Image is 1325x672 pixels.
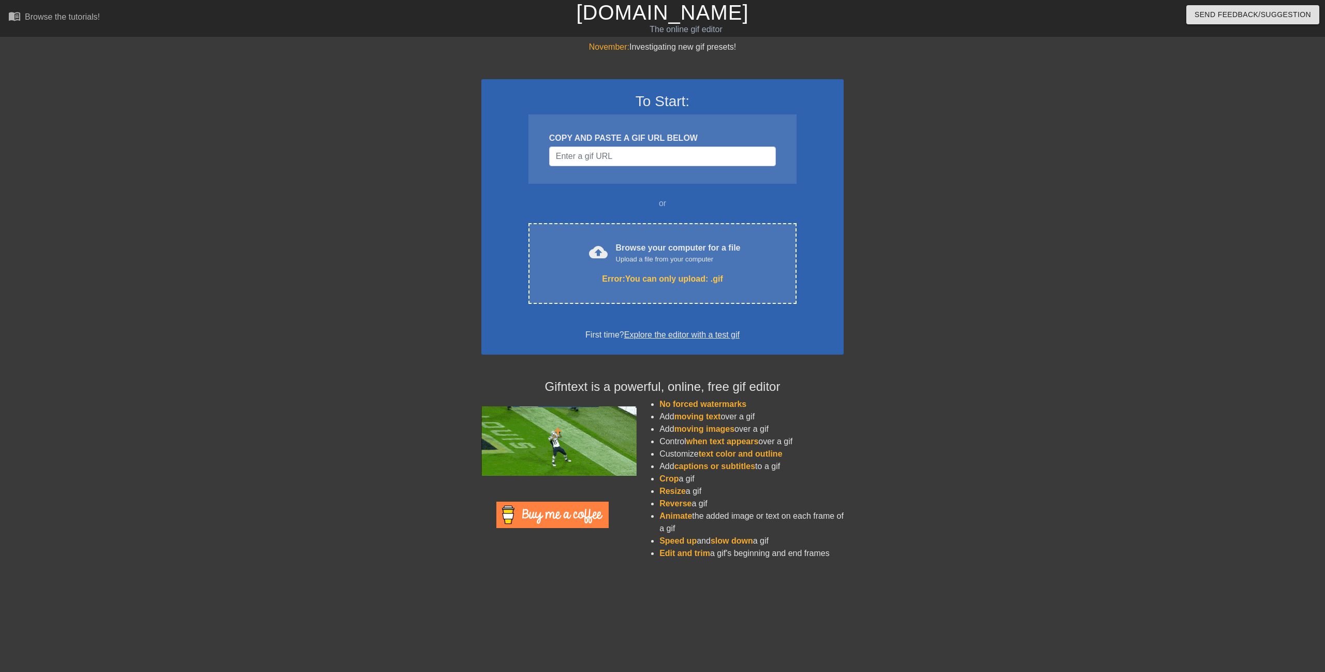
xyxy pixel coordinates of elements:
[25,12,100,21] div: Browse the tutorials!
[624,330,740,339] a: Explore the editor with a test gif
[659,487,686,495] span: Resize
[1195,8,1311,21] span: Send Feedback/Suggestion
[576,1,748,24] a: [DOMAIN_NAME]
[659,460,844,473] li: Add to a gif
[659,549,710,558] span: Edit and trim
[8,10,100,26] a: Browse the tutorials!
[481,41,844,53] div: Investigating new gif presets!
[674,462,755,471] span: captions or subtitles
[589,243,608,261] span: cloud_upload
[659,411,844,423] li: Add over a gif
[1186,5,1319,24] button: Send Feedback/Suggestion
[549,132,776,144] div: COPY AND PASTE A GIF URL BELOW
[659,473,844,485] li: a gif
[496,502,609,528] img: Buy Me A Coffee
[481,406,637,476] img: football_small.gif
[659,512,692,520] span: Animate
[659,499,691,508] span: Reverse
[550,273,775,285] div: Error: You can only upload: .gif
[508,197,817,210] div: or
[659,547,844,560] li: a gif's beginning and end frames
[699,449,783,458] span: text color and outline
[659,448,844,460] li: Customize
[495,329,830,341] div: First time?
[8,10,21,22] span: menu_book
[659,498,844,510] li: a gif
[659,435,844,448] li: Control over a gif
[674,425,734,433] span: moving images
[589,42,629,51] span: November:
[481,379,844,395] h4: Gifntext is a powerful, online, free gif editor
[686,437,759,446] span: when text appears
[659,423,844,435] li: Add over a gif
[659,510,844,535] li: the added image or text on each frame of a gif
[616,254,741,265] div: Upload a file from your computer
[659,474,679,483] span: Crop
[616,242,741,265] div: Browse your computer for a file
[495,93,830,110] h3: To Start:
[447,23,925,36] div: The online gif editor
[659,535,844,547] li: and a gif
[674,412,721,421] span: moving text
[659,400,746,408] span: No forced watermarks
[549,147,776,166] input: Username
[659,485,844,498] li: a gif
[711,536,753,545] span: slow down
[659,536,697,545] span: Speed up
